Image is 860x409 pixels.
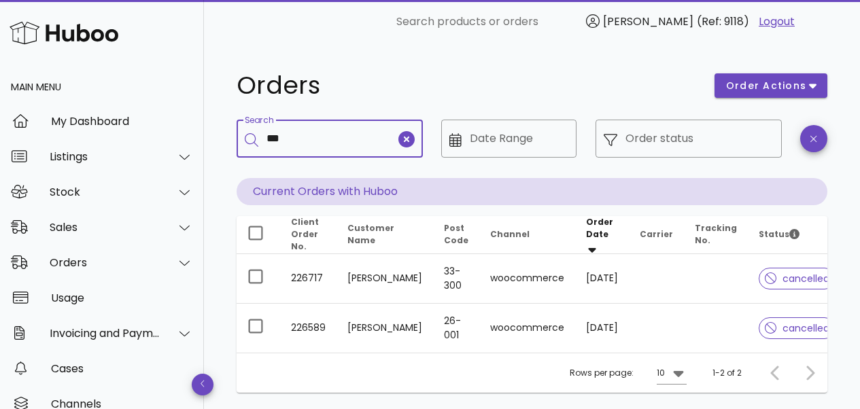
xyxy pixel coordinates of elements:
td: [PERSON_NAME] [337,304,433,353]
div: Sales [50,221,160,234]
td: woocommerce [479,304,575,353]
td: woocommerce [479,254,575,304]
td: 33-300 [433,254,479,304]
span: Channel [490,228,530,240]
span: (Ref: 9118) [697,14,749,29]
span: order actions [725,79,807,93]
div: Orders [50,256,160,269]
td: 226589 [280,304,337,353]
div: Usage [51,291,193,304]
div: Stock [50,185,160,198]
td: 26-001 [433,304,479,353]
div: My Dashboard [51,115,193,128]
span: Carrier [640,228,673,240]
span: Tracking No. [695,222,737,246]
th: Client Order No. [280,216,337,254]
th: Tracking No. [684,216,748,254]
td: 226717 [280,254,337,304]
button: order actions [715,73,827,98]
td: [DATE] [575,304,629,353]
td: [PERSON_NAME] [337,254,433,304]
td: [DATE] [575,254,629,304]
img: Huboo Logo [10,18,118,48]
span: Post Code [444,222,468,246]
div: 10 [657,367,665,379]
div: Listings [50,150,160,163]
div: 10Rows per page: [657,362,687,384]
th: Post Code [433,216,479,254]
div: Rows per page: [570,353,687,393]
th: Customer Name [337,216,433,254]
th: Status [748,216,846,254]
span: cancelled [765,274,829,283]
p: Current Orders with Huboo [237,178,827,205]
th: Channel [479,216,575,254]
div: Invoicing and Payments [50,327,160,340]
div: 1-2 of 2 [712,367,742,379]
th: Carrier [629,216,684,254]
button: clear icon [398,131,415,147]
span: Status [759,228,799,240]
span: Customer Name [347,222,394,246]
span: cancelled [765,323,829,333]
span: Order Date [586,216,613,240]
h1: Orders [237,73,698,98]
span: Client Order No. [291,216,319,252]
div: Cases [51,362,193,375]
a: Logout [759,14,795,30]
th: Order Date: Sorted descending. Activate to remove sorting. [575,216,629,254]
label: Search [245,115,273,126]
span: [PERSON_NAME] [603,14,693,29]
